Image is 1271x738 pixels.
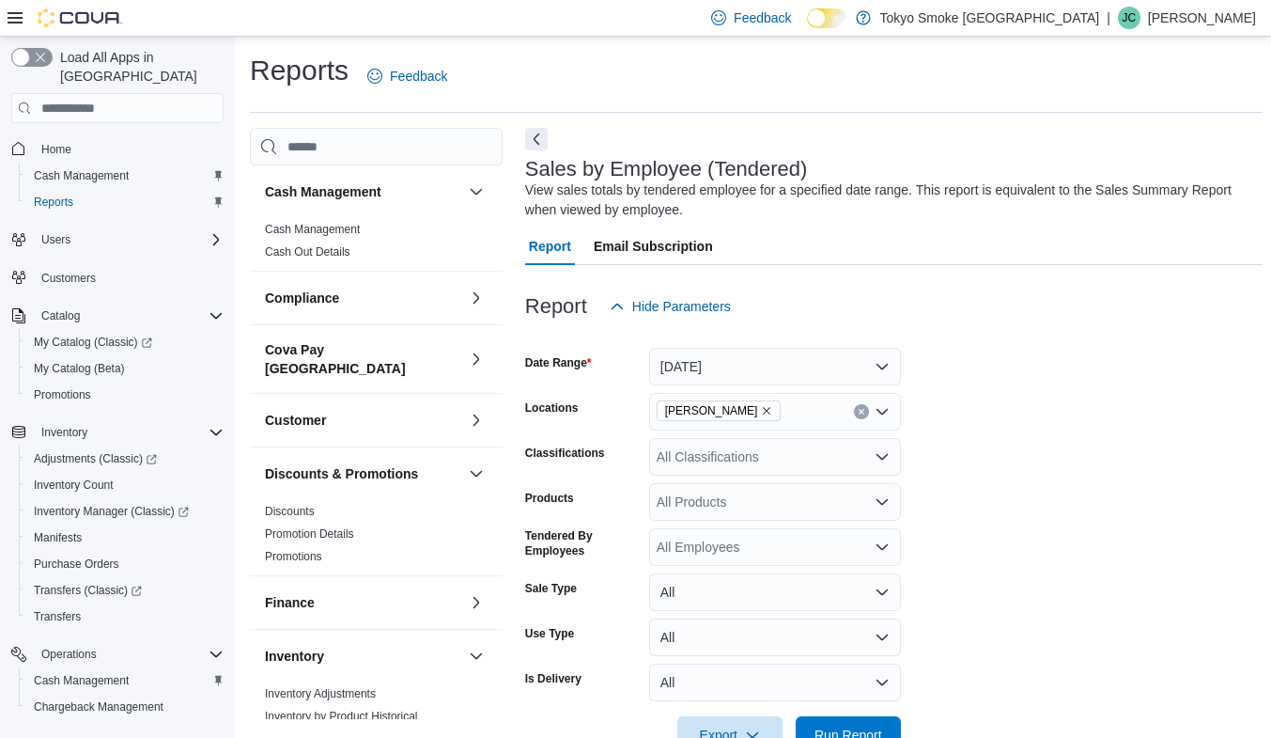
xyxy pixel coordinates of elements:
span: Users [41,232,70,247]
span: My Catalog (Beta) [26,357,224,380]
span: Feedback [390,67,447,86]
a: Promotions [26,384,99,406]
span: Operations [34,643,224,666]
span: My Catalog (Classic) [26,331,224,353]
span: Promotions [26,384,224,406]
div: Julia Cote [1118,7,1140,29]
span: Chargeback Management [26,696,224,718]
span: JC [1123,7,1137,29]
a: Transfers (Classic) [26,579,149,602]
a: Customers [34,267,103,290]
a: Discounts [265,505,315,518]
button: Open list of options [875,404,890,419]
span: Transfers (Classic) [34,583,142,598]
button: Transfers [19,604,231,630]
h3: Cash Management [265,182,381,201]
button: Home [4,134,231,162]
label: Date Range [525,355,592,370]
button: Open list of options [875,495,890,510]
h3: Sales by Employee (Tendered) [525,158,808,181]
span: Email Subscription [594,228,713,265]
h3: Customer [265,411,326,430]
a: Adjustments (Classic) [26,448,164,470]
h3: Finance [265,593,315,612]
button: Operations [4,641,231,667]
button: Compliance [265,289,461,307]
a: Transfers (Classic) [19,577,231,604]
a: My Catalog (Classic) [26,331,160,353]
label: Locations [525,400,579,416]
a: Feedback [360,57,455,95]
h3: Compliance [265,289,339,307]
span: Inventory by Product Historical [265,709,418,724]
span: Load All Apps in [GEOGRAPHIC_DATA] [53,48,224,86]
h3: Discounts & Promotions [265,464,418,483]
input: Dark Mode [807,8,846,28]
span: Reports [26,191,224,213]
span: Purchase Orders [34,557,119,572]
a: Transfers [26,605,88,628]
span: Promotions [265,549,322,564]
a: Inventory by Product Historical [265,710,418,723]
h3: Report [525,295,587,318]
span: Promotions [34,387,91,402]
span: My Catalog (Classic) [34,335,152,350]
span: Regina Quance [657,400,782,421]
button: Open list of options [875,449,890,464]
span: Cash Management [26,165,224,187]
button: Finance [265,593,461,612]
button: Inventory [34,421,95,444]
span: Inventory Adjustments [265,686,376,701]
a: Reports [26,191,81,213]
span: Transfers (Classic) [26,579,224,602]
button: Promotions [19,382,231,408]
button: Cash Management [19,667,231,694]
label: Use Type [525,626,574,641]
img: Cova [38,8,122,27]
button: All [649,619,901,656]
button: Discounts & Promotions [465,463,488,485]
span: Purchase Orders [26,553,224,575]
button: Purchase Orders [19,551,231,577]
a: My Catalog (Classic) [19,329,231,355]
span: Inventory Manager (Classic) [26,500,224,523]
span: Operations [41,647,97,662]
span: Cash Management [26,669,224,692]
button: Discounts & Promotions [265,464,461,483]
button: Users [4,227,231,253]
button: Customer [265,411,461,430]
a: Promotion Details [265,527,354,541]
button: All [649,664,901,701]
p: | [1107,7,1110,29]
span: Report [529,228,571,265]
span: Customers [41,271,96,286]
span: Reports [34,195,73,210]
label: Is Delivery [525,671,581,686]
button: Cova Pay [GEOGRAPHIC_DATA] [265,340,461,378]
a: Cash Management [26,669,136,692]
button: Inventory [465,645,488,667]
a: My Catalog (Beta) [26,357,132,380]
span: Cash Management [265,222,360,237]
h3: Inventory [265,647,324,666]
div: View sales totals by tendered employee for a specified date range. This report is equivalent to t... [525,181,1253,220]
span: Transfers [34,609,81,624]
span: Manifests [26,526,224,549]
span: Adjustments (Classic) [26,448,224,470]
button: Hide Parameters [602,288,738,325]
span: Feedback [734,8,791,27]
span: Users [34,228,224,251]
button: Customer [465,409,488,432]
button: Catalog [34,305,87,327]
button: Remove Regina Quance from selection in this group [761,405,772,416]
span: [PERSON_NAME] [665,401,758,420]
button: Users [34,228,78,251]
button: Finance [465,591,488,614]
label: Tendered By Employees [525,528,642,558]
span: Inventory [34,421,224,444]
button: My Catalog (Beta) [19,355,231,382]
span: Cash Management [34,673,129,688]
a: Cash Out Details [265,245,350,259]
span: Adjustments (Classic) [34,451,157,466]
